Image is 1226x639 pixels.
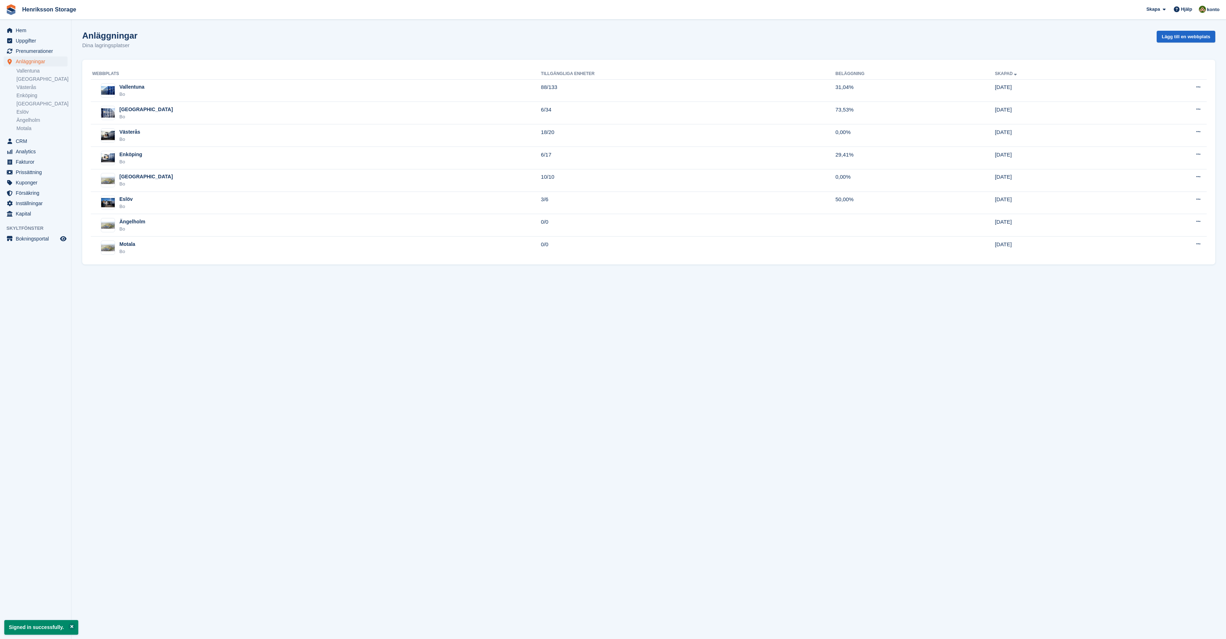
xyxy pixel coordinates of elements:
img: Bild av webbplatsen Motala [101,244,115,251]
td: [DATE] [995,169,1124,192]
div: Bo [119,226,145,233]
a: menu [4,167,68,177]
a: Skapad [995,71,1018,76]
span: Prenumerationer [16,46,59,56]
td: 0/0 [541,237,835,259]
div: Eslöv [119,195,133,203]
div: [GEOGRAPHIC_DATA] [119,106,173,113]
span: Prissättning [16,167,59,177]
span: Skapa [1146,6,1160,13]
td: 6/17 [541,147,835,169]
img: Bild av webbplatsen Eslöv [101,198,115,207]
div: Bo [119,136,140,143]
h1: Anläggningar [82,31,138,40]
img: stora-icon-8386f47178a22dfd0bd8f6a31ec36ba5ce8667c1dd55bd0f319d3a0aa187defe.svg [6,4,16,15]
img: Bild av webbplatsen Ängelholm [101,222,115,229]
td: 73,53% [835,102,995,124]
div: Bo [119,158,142,165]
a: Henriksson Storage [19,4,79,15]
a: Motala [16,125,68,132]
span: Skyltfönster [6,225,71,232]
a: Förhandsgranska butik [59,234,68,243]
td: [DATE] [995,237,1124,259]
a: Västerås [16,84,68,91]
a: Vallentuna [16,68,68,74]
img: Bild av webbplatsen Kristianstad [101,177,115,184]
div: Enköping [119,151,142,158]
td: 50,00% [835,192,995,214]
img: Bild av webbplatsen Vallentuna [101,86,115,95]
span: Kapital [16,209,59,219]
td: 3/6 [541,192,835,214]
a: [GEOGRAPHIC_DATA] [16,76,68,83]
th: Tillgängliga enheter [541,68,835,80]
td: 88/133 [541,79,835,102]
a: Ängelholm [16,117,68,124]
img: Sofie Abrahamsson [1199,6,1206,13]
td: [DATE] [995,192,1124,214]
th: Beläggning [835,68,995,80]
a: menu [4,136,68,146]
th: Webbplats [91,68,541,80]
a: meny [4,234,68,244]
a: Enköping [16,92,68,99]
td: 0/0 [541,214,835,237]
a: Eslöv [16,109,68,115]
p: Signed in successfully. [4,620,78,635]
div: Ängelholm [119,218,145,226]
td: [DATE] [995,214,1124,237]
a: menu [4,36,68,46]
div: Bo [119,248,135,255]
span: Inställningar [16,198,59,208]
span: CRM [16,136,59,146]
td: 29,41% [835,147,995,169]
td: 10/10 [541,169,835,192]
a: menu [4,188,68,198]
span: Anläggningar [16,56,59,66]
div: Bo [119,180,173,188]
span: Fakturor [16,157,59,167]
td: [DATE] [995,102,1124,124]
span: konto [1207,6,1220,13]
img: Bild av webbplatsen Halmstad [101,108,115,118]
a: menu [4,56,68,66]
div: Bo [119,203,133,210]
span: Uppgifter [16,36,59,46]
a: menu [4,198,68,208]
p: Dina lagringsplatser [82,41,138,50]
span: Kuponger [16,178,59,188]
span: Hem [16,25,59,35]
td: 6/34 [541,102,835,124]
a: menu [4,25,68,35]
img: Bild av webbplatsen Västerås [101,131,115,140]
a: menu [4,209,68,219]
td: [DATE] [995,147,1124,169]
img: Bild av webbplatsen Enköping [101,153,115,163]
a: menu [4,178,68,188]
td: 31,04% [835,79,995,102]
div: Motala [119,241,135,248]
span: Analytics [16,147,59,157]
td: [DATE] [995,79,1124,102]
a: [GEOGRAPHIC_DATA] [16,100,68,107]
div: Vallentuna [119,83,144,91]
td: 0,00% [835,169,995,192]
td: [DATE] [995,124,1124,147]
div: Västerås [119,128,140,136]
a: Lägg till en webbplats [1157,31,1215,43]
td: 0,00% [835,124,995,147]
span: Bokningsportal [16,234,59,244]
div: [GEOGRAPHIC_DATA] [119,173,173,180]
div: Bo [119,113,173,120]
a: menu [4,157,68,167]
a: menu [4,147,68,157]
span: Försäkring [16,188,59,198]
div: Bo [119,91,144,98]
a: menu [4,46,68,56]
span: Hjälp [1181,6,1192,13]
td: 18/20 [541,124,835,147]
